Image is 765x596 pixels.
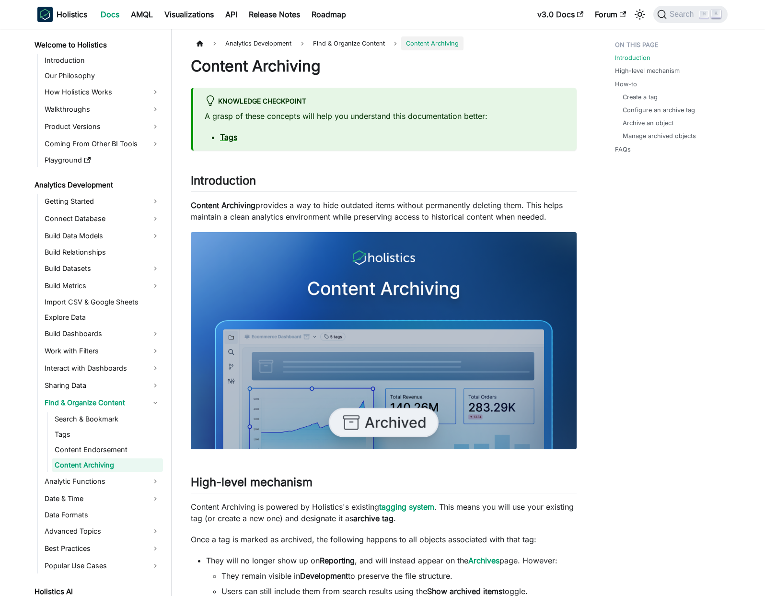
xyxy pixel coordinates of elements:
[221,570,577,582] li: They remain visible in to preserve the file structure.
[42,54,163,67] a: Introduction
[42,343,163,359] a: Work with Filters
[205,110,565,122] p: A grasp of these concepts will help you understand this documentation better:
[308,36,390,50] span: Find & Organize Content
[52,458,163,472] a: Content Archiving
[42,326,163,341] a: Build Dashboards
[37,7,87,22] a: HolisticsHolistics
[42,278,163,293] a: Build Metrics
[623,118,673,128] a: Archive an object
[632,7,648,22] button: Switch between dark and light mode (currently light mode)
[623,93,658,102] a: Create a tag
[320,556,355,565] strong: Reporting
[427,586,502,596] strong: Show archived items
[28,29,172,596] nav: Docs sidebar
[191,200,255,210] strong: Content Archiving
[191,199,577,222] p: provides a way to hide outdated items without permanently deleting them. This helps maintain a cl...
[37,7,53,22] img: Holistics
[42,136,163,152] a: Coming From Other BI Tools
[191,534,577,545] p: Once a tag is marked as archived, the following happens to all objects associated with that tag:
[623,105,695,115] a: Configure an archive tag
[57,9,87,20] b: Holistics
[191,57,577,76] h1: Content Archiving
[615,80,637,89] a: How-to
[615,145,631,154] a: FAQs
[42,311,163,324] a: Explore Data
[42,211,163,226] a: Connect Database
[243,7,306,22] a: Release Notes
[42,524,163,539] a: Advanced Topics
[42,69,163,82] a: Our Philosophy
[615,66,680,75] a: High-level mechanism
[42,153,163,167] a: Playground
[191,232,577,449] img: Archive feature thumbnail
[191,501,577,524] p: Content Archiving is powered by Holistics's existing . This means you will use your existing tag ...
[379,502,434,512] a: tagging system
[42,558,163,573] a: Popular Use Cases
[52,443,163,456] a: Content Endorsement
[667,10,700,19] span: Search
[95,7,125,22] a: Docs
[42,541,163,556] a: Best Practices
[125,7,159,22] a: AMQL
[653,6,728,23] button: Search (Command+K)
[220,36,296,50] span: Analytics Development
[220,132,237,142] a: Tags
[42,378,163,393] a: Sharing Data
[159,7,220,22] a: Visualizations
[42,361,163,376] a: Interact with Dashboards
[42,295,163,309] a: Import CSV & Google Sheets
[401,36,464,50] span: Content Archiving
[468,556,499,565] a: Archives
[191,36,577,50] nav: Breadcrumbs
[42,245,163,259] a: Build Relationships
[191,174,577,192] h2: Introduction
[589,7,632,22] a: Forum
[32,38,163,52] a: Welcome to Holistics
[52,428,163,441] a: Tags
[42,395,163,410] a: Find & Organize Content
[191,36,209,50] a: Home page
[532,7,589,22] a: v3.0 Docs
[623,131,696,140] a: Manage archived objects
[42,474,163,489] a: Analytic Functions
[42,261,163,276] a: Build Datasets
[306,7,352,22] a: Roadmap
[42,84,163,100] a: How Holistics Works
[42,102,163,117] a: Walkthroughs
[191,475,577,493] h2: High-level mechanism
[42,194,163,209] a: Getting Started
[42,119,163,134] a: Product Versions
[711,10,721,18] kbd: K
[300,571,348,581] strong: Development
[42,491,163,506] a: Date & Time
[42,228,163,244] a: Build Data Models
[32,178,163,192] a: Analytics Development
[42,508,163,522] a: Data Formats
[205,95,565,108] div: knowledge checkpoint
[615,53,650,62] a: Introduction
[699,10,709,19] kbd: ⌘
[220,7,243,22] a: API
[52,412,163,426] a: Search & Bookmark
[353,514,394,523] strong: archive tag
